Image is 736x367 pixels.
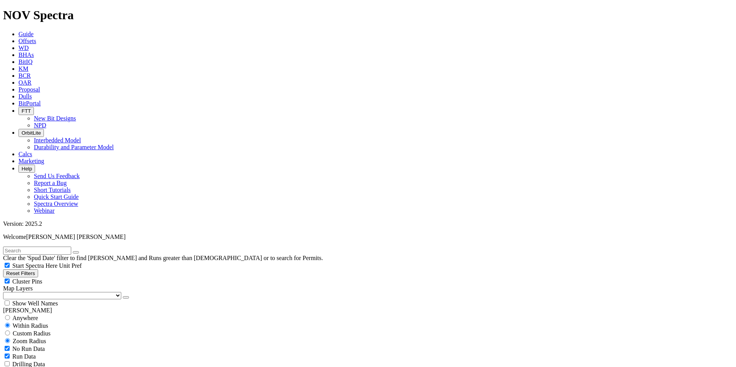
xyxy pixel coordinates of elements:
span: No Run Data [12,345,45,352]
a: KM [18,65,28,72]
a: Guide [18,31,33,37]
a: Calcs [18,151,32,157]
a: Durability and Parameter Model [34,144,114,150]
a: Send Us Feedback [34,173,80,179]
span: FTT [22,108,31,114]
a: Quick Start Guide [34,194,79,200]
span: Map Layers [3,285,33,292]
a: Proposal [18,86,40,93]
a: Dulls [18,93,32,100]
a: Short Tutorials [34,187,71,193]
span: Start Spectra Here [12,262,57,269]
a: Offsets [18,38,36,44]
a: WD [18,45,29,51]
a: New Bit Designs [34,115,76,122]
div: Version: 2025.2 [3,220,733,227]
span: Within Radius [13,322,48,329]
button: FTT [18,107,34,115]
span: Run Data [12,353,36,360]
button: Reset Filters [3,269,38,277]
a: BitIQ [18,58,32,65]
span: [PERSON_NAME] [PERSON_NAME] [26,234,125,240]
span: OrbitLite [22,130,41,136]
a: Report a Bug [34,180,67,186]
a: OAR [18,79,32,86]
span: Unit Pref [59,262,82,269]
a: Marketing [18,158,44,164]
span: Anywhere [12,315,38,321]
span: Show Well Names [12,300,58,307]
p: Welcome [3,234,733,240]
a: BCR [18,72,31,79]
a: BHAs [18,52,34,58]
span: Zoom Radius [13,338,46,344]
a: NPD [34,122,46,128]
a: BitPortal [18,100,41,107]
span: Clear the 'Spud Date' filter to find [PERSON_NAME] and Runs greater than [DEMOGRAPHIC_DATA] or to... [3,255,323,261]
a: Webinar [34,207,55,214]
input: Search [3,247,71,255]
a: Spectra Overview [34,200,78,207]
button: Help [18,165,35,173]
span: Help [22,166,32,172]
a: Interbedded Model [34,137,81,143]
div: [PERSON_NAME] [3,307,733,314]
h1: NOV Spectra [3,8,733,22]
span: Cluster Pins [12,278,42,285]
input: Start Spectra Here [5,263,10,268]
span: Custom Radius [13,330,50,337]
button: OrbitLite [18,129,44,137]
